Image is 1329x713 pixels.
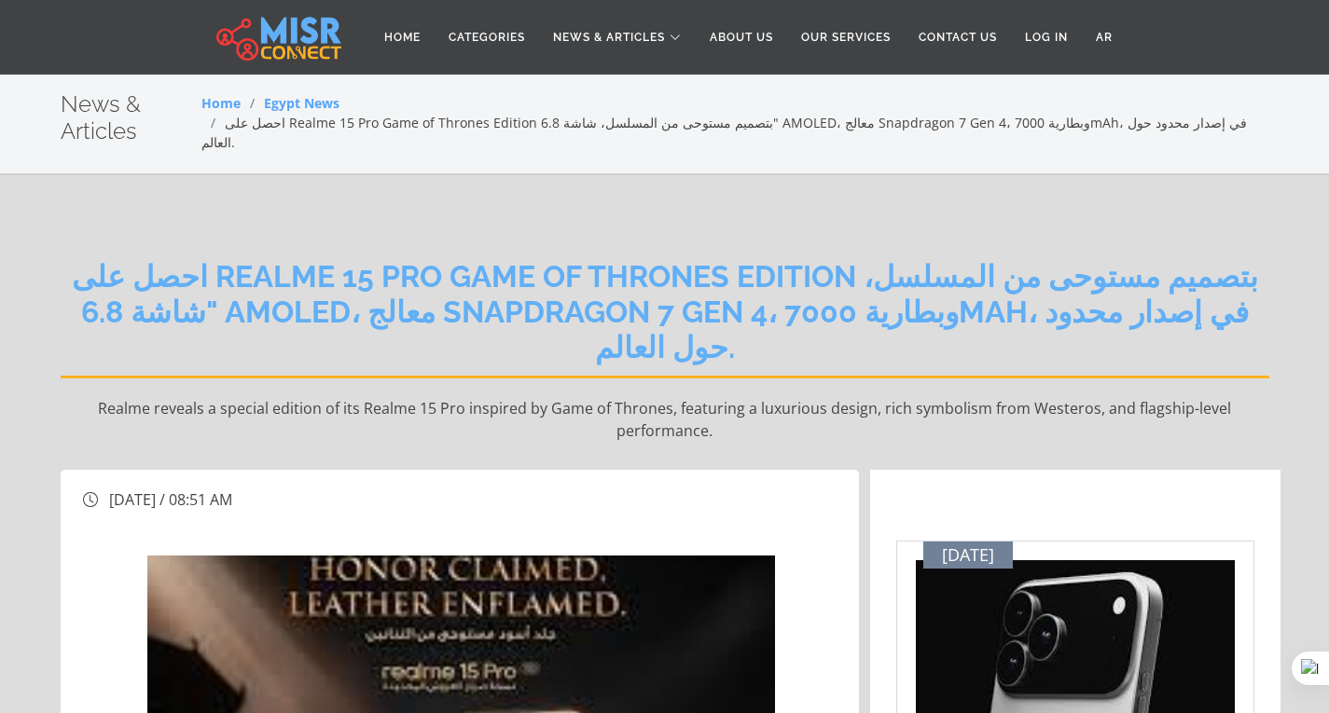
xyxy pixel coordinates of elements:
[109,489,232,510] span: [DATE] / 08:51 AM
[1082,20,1127,55] a: AR
[61,397,1269,442] p: Realme reveals a special edition of its Realme 15 Pro inspired by Game of Thrones, featuring a lu...
[370,20,435,55] a: Home
[201,94,241,112] a: Home
[216,14,341,61] img: main.misr_connect
[1011,20,1082,55] a: Log in
[61,259,1269,378] h2: احصل على Realme 15 Pro Game of Thrones Edition بتصميم مستوحى من المسلسل، شاشة 6.8" AMOLED، معالج ...
[787,20,905,55] a: Our Services
[264,94,339,112] a: Egypt News
[539,20,696,55] a: News & Articles
[905,20,1011,55] a: Contact Us
[553,29,665,46] span: News & Articles
[435,20,539,55] a: Categories
[201,113,1269,152] li: احصل على Realme 15 Pro Game of Thrones Edition بتصميم مستوحى من المسلسل، شاشة 6.8" AMOLED، معالج ...
[61,91,201,145] h2: News & Articles
[942,545,994,566] span: [DATE]
[696,20,787,55] a: About Us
